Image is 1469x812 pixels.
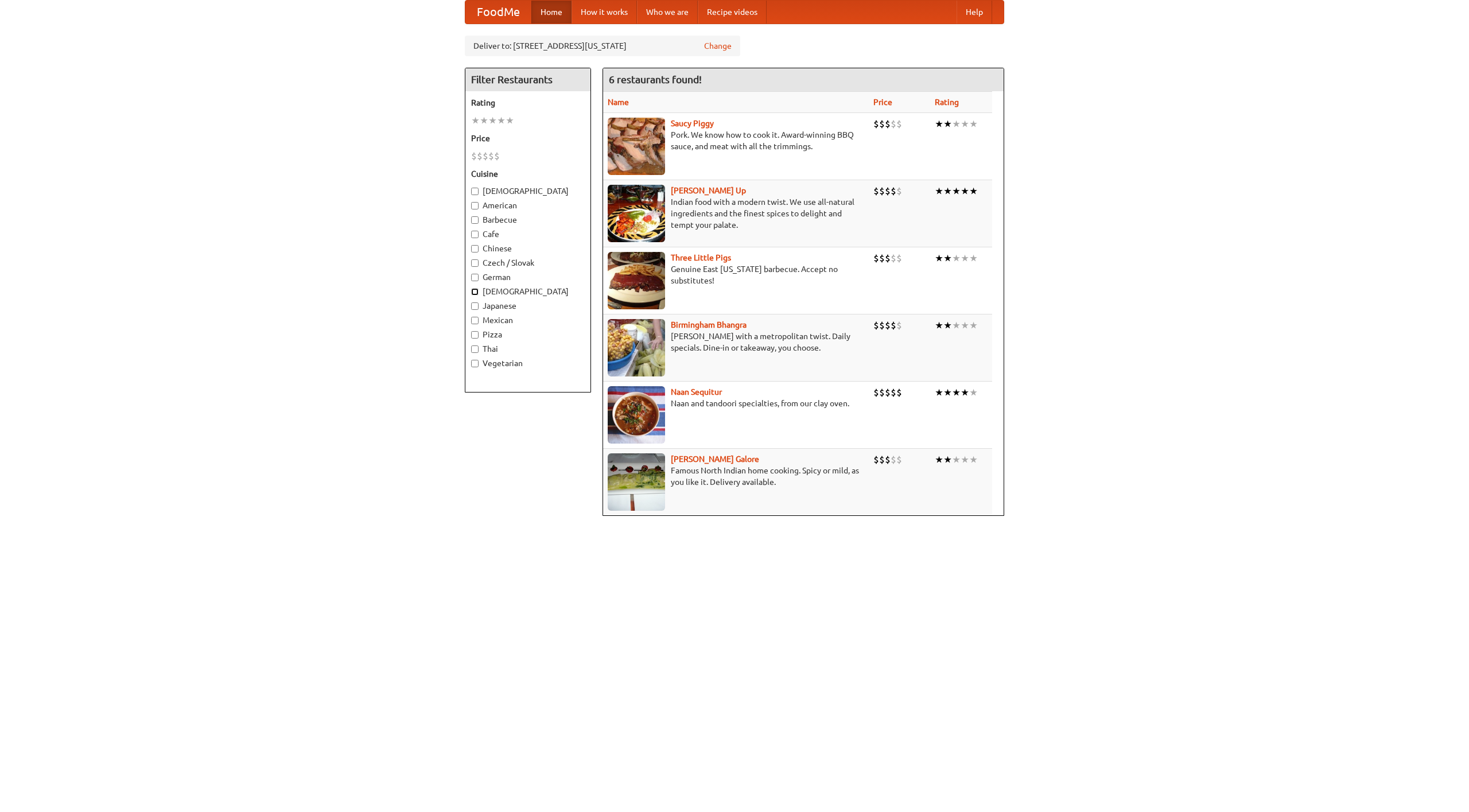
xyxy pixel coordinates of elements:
[477,150,483,162] li: $
[471,329,585,340] label: Pizza
[471,302,479,310] input: Japanese
[471,231,479,238] input: Cafe
[896,386,902,399] li: $
[873,386,879,399] li: $
[471,97,585,108] h5: Rating
[873,453,879,466] li: $
[471,188,479,195] input: [DEMOGRAPHIC_DATA]
[896,118,902,130] li: $
[952,386,961,399] li: ★
[943,386,952,399] li: ★
[471,243,585,254] label: Chinese
[896,453,902,466] li: $
[943,118,952,130] li: ★
[879,386,885,399] li: $
[879,185,885,197] li: $
[885,453,891,466] li: $
[671,119,714,128] a: Saucy Piggy
[471,271,585,283] label: German
[471,360,479,367] input: Vegetarian
[896,319,902,332] li: $
[935,386,943,399] li: ★
[471,314,585,326] label: Mexican
[465,36,740,56] div: Deliver to: [STREET_ADDRESS][US_STATE]
[488,114,497,127] li: ★
[935,98,959,107] a: Rating
[471,185,585,197] label: [DEMOGRAPHIC_DATA]
[952,319,961,332] li: ★
[471,168,585,180] h5: Cuisine
[935,185,943,197] li: ★
[969,252,978,265] li: ★
[572,1,637,24] a: How it works
[471,228,585,240] label: Cafe
[471,214,585,226] label: Barbecue
[969,185,978,197] li: ★
[879,252,885,265] li: $
[608,185,665,242] img: curryup.jpg
[608,386,665,444] img: naansequitur.jpg
[671,253,731,262] a: Three Little Pigs
[891,185,896,197] li: $
[471,288,479,296] input: [DEMOGRAPHIC_DATA]
[531,1,572,24] a: Home
[471,343,585,355] label: Thai
[471,274,479,281] input: German
[698,1,767,24] a: Recipe videos
[935,118,943,130] li: ★
[608,331,864,353] p: [PERSON_NAME] with a metropolitan twist. Daily specials. Dine-in or takeaway, you choose.
[471,150,477,162] li: $
[497,114,506,127] li: ★
[608,118,665,175] img: saucy.jpg
[952,185,961,197] li: ★
[471,216,479,224] input: Barbecue
[873,185,879,197] li: $
[671,387,722,397] a: Naan Sequitur
[471,259,479,267] input: Czech / Slovak
[873,98,892,107] a: Price
[891,453,896,466] li: $
[471,286,585,297] label: [DEMOGRAPHIC_DATA]
[608,252,665,309] img: littlepigs.jpg
[873,252,879,265] li: $
[896,185,902,197] li: $
[961,118,969,130] li: ★
[961,252,969,265] li: ★
[961,453,969,466] li: ★
[943,252,952,265] li: ★
[885,185,891,197] li: $
[879,118,885,130] li: $
[885,252,891,265] li: $
[891,319,896,332] li: $
[465,68,590,91] h4: Filter Restaurants
[891,118,896,130] li: $
[873,118,879,130] li: $
[943,453,952,466] li: ★
[961,185,969,197] li: ★
[506,114,514,127] li: ★
[704,40,732,52] a: Change
[608,129,864,152] p: Pork. We know how to cook it. Award-winning BBQ sauce, and meat with all the trimmings.
[471,114,480,127] li: ★
[952,252,961,265] li: ★
[952,453,961,466] li: ★
[609,74,702,85] ng-pluralize: 6 restaurants found!
[471,345,479,353] input: Thai
[935,453,943,466] li: ★
[483,150,488,162] li: $
[471,200,585,211] label: American
[608,398,864,409] p: Naan and tandoori specialties, from our clay oven.
[671,320,747,329] b: Birmingham Bhangra
[879,319,885,332] li: $
[885,118,891,130] li: $
[969,386,978,399] li: ★
[961,319,969,332] li: ★
[969,319,978,332] li: ★
[471,317,479,324] input: Mexican
[935,319,943,332] li: ★
[608,98,629,107] a: Name
[671,186,746,195] a: [PERSON_NAME] Up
